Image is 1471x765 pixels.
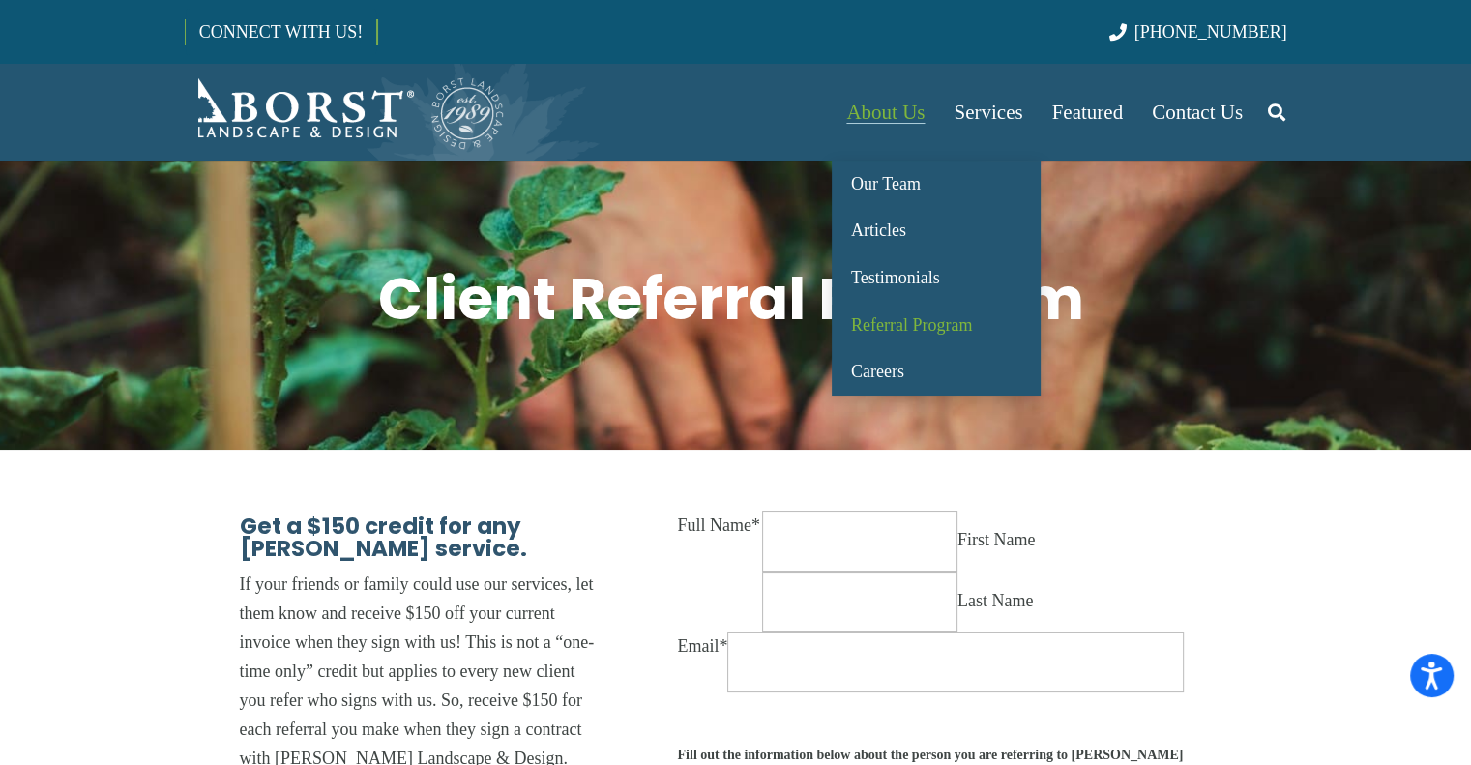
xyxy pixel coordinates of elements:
h1: Client Referral Form [214,218,1249,284]
a: Search [1257,88,1296,136]
a: Careers [832,348,1041,396]
a: [PHONE_NUMBER] [1109,22,1286,42]
span: Articles [851,221,906,240]
span: Contact Us [1152,101,1243,124]
a: Testimonials [832,254,1041,302]
span: Referral Program [851,315,972,335]
input: Email* [727,632,1184,691]
a: Services [939,64,1037,161]
span: [PHONE_NUMBER] [1134,22,1287,42]
a: Borst-Logo [185,74,506,151]
a: About Us [832,64,939,161]
span: Featured [1052,101,1123,124]
span: About Us [846,101,925,124]
a: Our Team [832,161,1041,208]
p: Client Referral Program [214,284,1249,313]
a: Articles [832,208,1041,255]
h2: Get a $150 credit for any [PERSON_NAME] service. [240,515,604,570]
span: Full Name [677,515,751,535]
a: CONNECT WITH US! [186,9,376,55]
span: Careers [851,362,904,381]
span: Email [677,636,719,656]
span: Testimonials [851,268,940,287]
span: Services [954,101,1022,124]
span: Our Team [851,174,921,193]
a: Referral Program [832,302,1041,349]
a: Featured [1038,64,1137,161]
a: Contact Us [1137,64,1257,161]
label: Last Name [957,591,1033,610]
label: First Name [957,530,1036,549]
